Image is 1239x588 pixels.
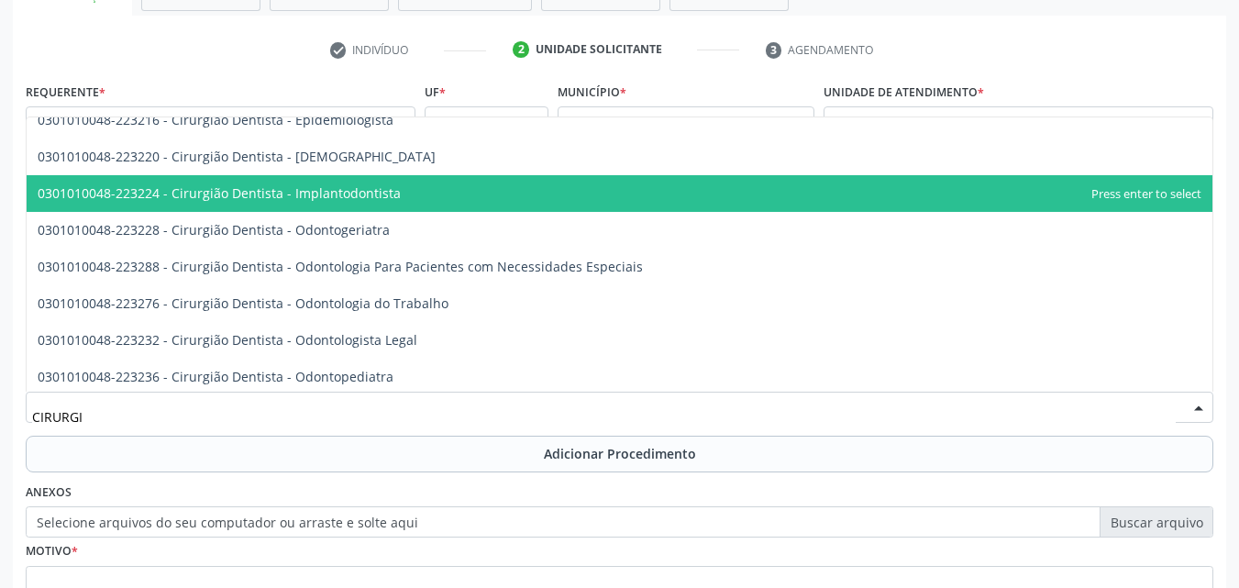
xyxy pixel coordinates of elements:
span: 0301010048-223236 - Cirurgião Dentista - Odontopediatra [38,368,393,385]
div: Unidade solicitante [536,41,662,58]
span: AL [431,113,511,131]
div: 2 [513,41,529,58]
span: 0301010048-223276 - Cirurgião Dentista - Odontologia do Trabalho [38,294,448,312]
label: Anexos [26,479,72,507]
span: 0301010048-223288 - Cirurgião Dentista - Odontologia Para Pacientes com Necessidades Especiais [38,258,643,275]
label: Município [558,78,626,106]
span: 0301010048-223228 - Cirurgião Dentista - Odontogeriatra [38,221,390,239]
span: Unidade de Saude da Familia do [PERSON_NAME] [830,113,1176,131]
span: 0301010048-223216 - Cirurgião Dentista - Epidemiologista [38,111,393,128]
span: 0301010048-223224 - Cirurgião Dentista - Implantodontista [38,184,401,202]
label: UF [425,78,446,106]
span: Adicionar Procedimento [544,444,696,463]
label: Unidade de atendimento [824,78,984,106]
span: Médico(a) [32,113,378,131]
span: 0301010048-223232 - Cirurgião Dentista - Odontologista Legal [38,331,417,349]
span: 0301010048-223220 - Cirurgião Dentista - [DEMOGRAPHIC_DATA] [38,148,436,165]
button: Adicionar Procedimento [26,436,1213,472]
input: Buscar por procedimento [32,398,1176,435]
label: Requerente [26,78,105,106]
span: [PERSON_NAME] [564,113,777,131]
